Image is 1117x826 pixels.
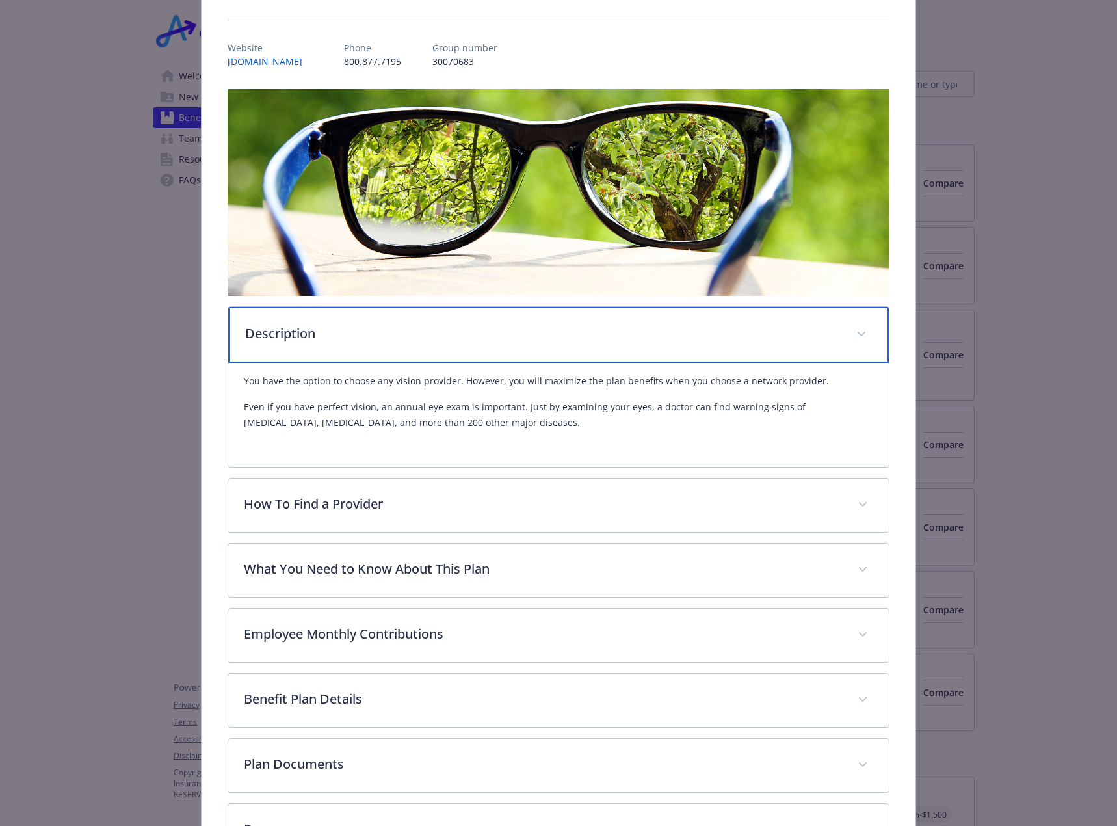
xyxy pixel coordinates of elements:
[228,479,889,532] div: How To Find a Provider
[344,41,401,55] p: Phone
[244,754,842,774] p: Plan Documents
[244,624,842,644] p: Employee Monthly Contributions
[244,689,842,709] p: Benefit Plan Details
[432,41,497,55] p: Group number
[244,494,842,514] p: How To Find a Provider
[432,55,497,68] p: 30070683
[228,739,889,792] div: Plan Documents
[228,89,889,296] img: banner
[228,674,889,727] div: Benefit Plan Details
[344,55,401,68] p: 800.877.7195
[228,55,313,68] a: [DOMAIN_NAME]
[228,363,889,467] div: Description
[244,373,873,389] p: You have the option to choose any vision provider. However, you will maximize the plan benefits w...
[228,544,889,597] div: What You Need to Know About This Plan
[228,609,889,662] div: Employee Monthly Contributions
[244,399,873,431] p: Even if you have perfect vision, an annual eye exam is important. Just by examining your eyes, a ...
[244,559,842,579] p: What You Need to Know About This Plan
[228,307,889,363] div: Description
[245,324,841,343] p: Description
[228,41,313,55] p: Website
